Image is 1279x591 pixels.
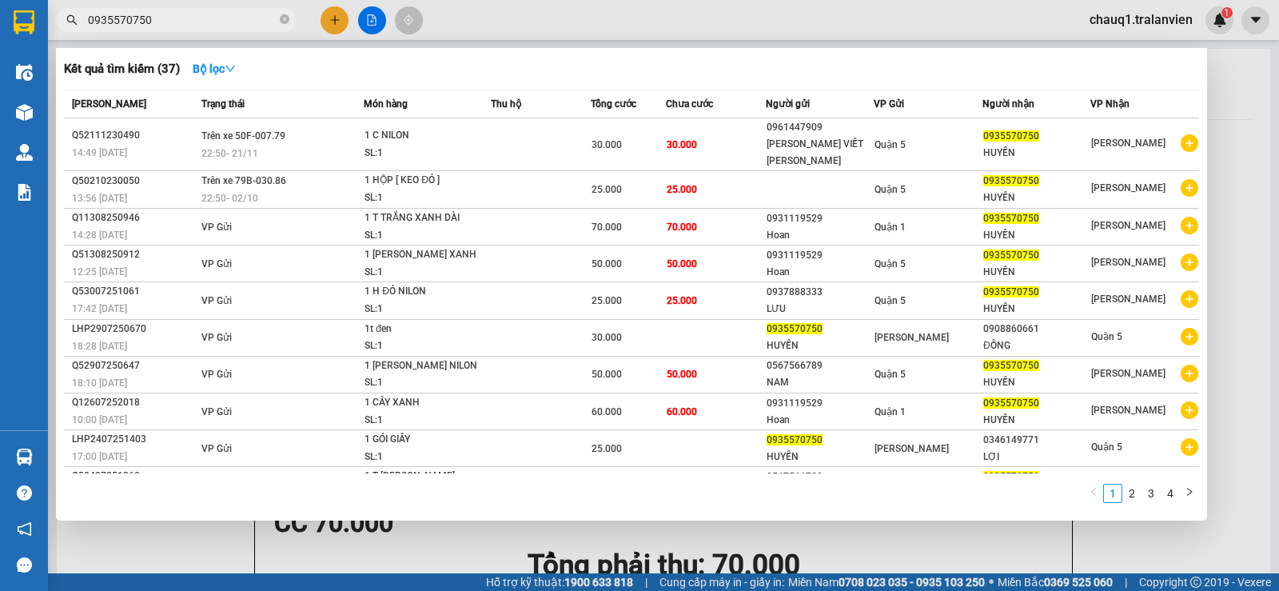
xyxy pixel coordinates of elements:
[365,337,484,355] div: SL: 1
[1091,182,1165,194] span: [PERSON_NAME]
[72,321,197,337] div: LHP2907250670
[1181,365,1198,382] span: plus-circle
[767,119,874,136] div: 0961447909
[66,14,78,26] span: search
[173,20,212,58] img: logo.jpg
[983,321,1090,337] div: 0908860661
[1181,328,1198,345] span: plus-circle
[88,11,277,29] input: Tìm tên, số ĐT hoặc mã đơn
[983,145,1090,162] div: HUYỀN
[591,98,636,110] span: Tổng cước
[767,337,874,354] div: HUYỀN
[201,222,232,233] span: VP Gửi
[983,213,1039,224] span: 0935570750
[983,130,1039,142] span: 0935570750
[983,412,1090,429] div: HUYỀN
[201,258,232,270] span: VP Gửi
[1122,484,1142,503] li: 2
[592,369,622,380] span: 50.000
[592,139,622,150] span: 30.000
[983,337,1090,354] div: ĐỒNG
[365,264,484,282] div: SL: 1
[592,258,622,270] span: 50.000
[20,103,58,178] b: Trà Lan Viên
[1091,441,1122,453] span: Quận 5
[1091,138,1165,149] span: [PERSON_NAME]
[365,190,484,207] div: SL: 1
[365,172,484,190] div: 1 HỘP [ KEO ĐỎ ]
[1181,254,1198,271] span: plus-circle
[134,76,220,96] li: (c) 2017
[1180,484,1199,503] li: Next Page
[1091,368,1165,379] span: [PERSON_NAME]
[1181,290,1198,308] span: plus-circle
[875,369,906,380] span: Quận 5
[1185,487,1194,497] span: right
[1181,217,1198,234] span: plus-circle
[1181,401,1198,419] span: plus-circle
[983,190,1090,206] div: HUYỀN
[1161,484,1180,503] li: 4
[1123,485,1141,502] a: 2
[1181,134,1198,152] span: plus-circle
[365,394,484,412] div: 1 CÂY XANH
[365,246,484,264] div: 1 [PERSON_NAME] XANH
[1084,484,1103,503] li: Previous Page
[1091,220,1165,231] span: [PERSON_NAME]
[72,431,197,448] div: LHP2407251403
[667,369,697,380] span: 50.000
[201,406,232,417] span: VP Gửi
[767,449,874,465] div: HUYỀN
[98,23,158,182] b: Trà Lan Viên - Gửi khách hàng
[767,357,874,374] div: 0567566789
[72,266,127,278] span: 12:25 [DATE]
[201,175,286,186] span: Trên xe 79B-030.86
[1103,484,1122,503] li: 1
[17,485,32,501] span: question-circle
[983,397,1039,409] span: 0935570750
[875,406,906,417] span: Quận 1
[982,98,1034,110] span: Người nhận
[983,227,1090,244] div: HUYỀN
[201,295,232,306] span: VP Gửi
[1181,438,1198,456] span: plus-circle
[180,56,249,82] button: Bộ lọcdown
[72,210,197,226] div: Q11308250946
[365,321,484,338] div: 1t đen
[134,61,220,74] b: [DOMAIN_NAME]
[72,341,127,352] span: 18:28 [DATE]
[72,414,127,425] span: 10:00 [DATE]
[201,443,232,454] span: VP Gửi
[1181,179,1198,197] span: plus-circle
[1091,331,1122,342] span: Quận 5
[365,468,484,485] div: 1 T [PERSON_NAME]
[767,434,823,445] span: 0935570750
[666,98,713,110] span: Chưa cước
[767,264,874,281] div: Hoan
[1142,484,1161,503] li: 3
[875,332,949,343] span: [PERSON_NAME]
[983,360,1039,371] span: 0935570750
[767,374,874,391] div: NAM
[365,449,484,466] div: SL: 1
[201,130,285,142] span: Trên xe 50F-007.79
[72,377,127,389] span: 18:10 [DATE]
[767,227,874,244] div: Hoan
[667,222,697,233] span: 70.000
[72,303,127,314] span: 17:42 [DATE]
[280,13,289,28] span: close-circle
[16,184,33,201] img: solution-icon
[875,184,906,195] span: Quận 5
[72,127,197,144] div: Q52111230490
[72,193,127,204] span: 13:56 [DATE]
[16,104,33,121] img: warehouse-icon
[983,432,1090,449] div: 0346149771
[875,443,949,454] span: [PERSON_NAME]
[364,98,408,110] span: Món hàng
[875,295,906,306] span: Quận 5
[1091,257,1165,268] span: [PERSON_NAME]
[592,222,622,233] span: 70.000
[1161,485,1179,502] a: 4
[17,521,32,537] span: notification
[72,230,127,241] span: 14:28 [DATE]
